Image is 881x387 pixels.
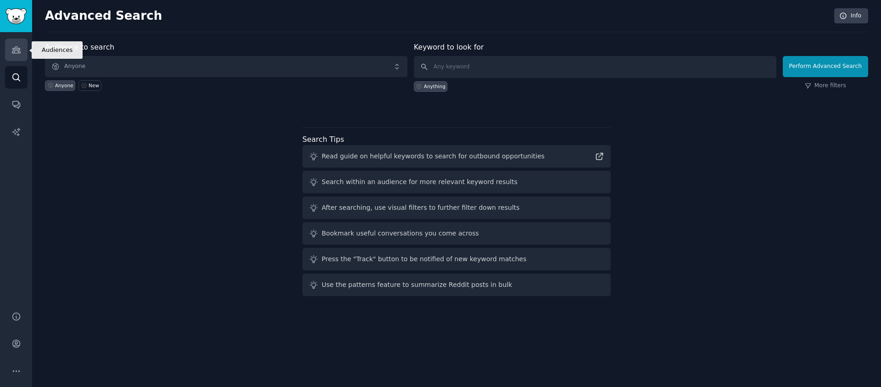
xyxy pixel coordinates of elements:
div: After searching, use visual filters to further filter down results [322,203,519,213]
h2: Advanced Search [45,9,829,23]
a: More filters [805,82,846,90]
div: Anyone [55,82,73,89]
label: Audience to search [45,43,114,51]
button: Perform Advanced Search [783,56,868,77]
div: Search within an audience for more relevant keyword results [322,177,518,187]
a: New [78,80,101,91]
div: Read guide on helpful keywords to search for outbound opportunities [322,151,545,161]
img: GummySearch logo [6,8,27,24]
a: Info [834,8,868,24]
div: Press the "Track" button to be notified of new keyword matches [322,254,526,264]
label: Search Tips [302,135,344,144]
label: Keyword to look for [414,43,484,51]
div: Anything [424,83,446,90]
div: Bookmark useful conversations you come across [322,229,479,238]
input: Any keyword [414,56,776,78]
button: Anyone [45,56,407,77]
div: Use the patterns feature to summarize Reddit posts in bulk [322,280,512,290]
div: New [89,82,99,89]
